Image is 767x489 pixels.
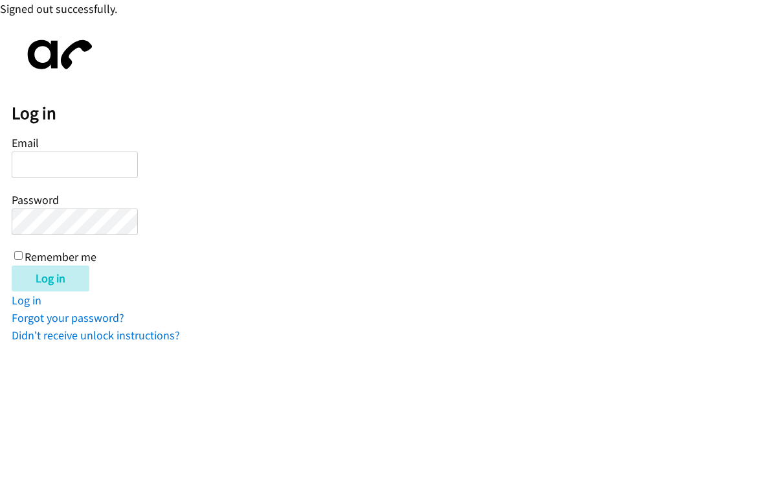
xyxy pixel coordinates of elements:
[12,102,767,124] h2: Log in
[12,135,39,150] label: Email
[12,266,89,291] input: Log in
[12,293,41,308] a: Log in
[25,249,96,264] label: Remember me
[12,29,102,80] img: aphone-8a226864a2ddd6a5e75d1ebefc011f4aa8f32683c2d82f3fb0802fe031f96514.svg
[12,310,124,325] a: Forgot your password?
[12,192,59,207] label: Password
[12,328,180,343] a: Didn't receive unlock instructions?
